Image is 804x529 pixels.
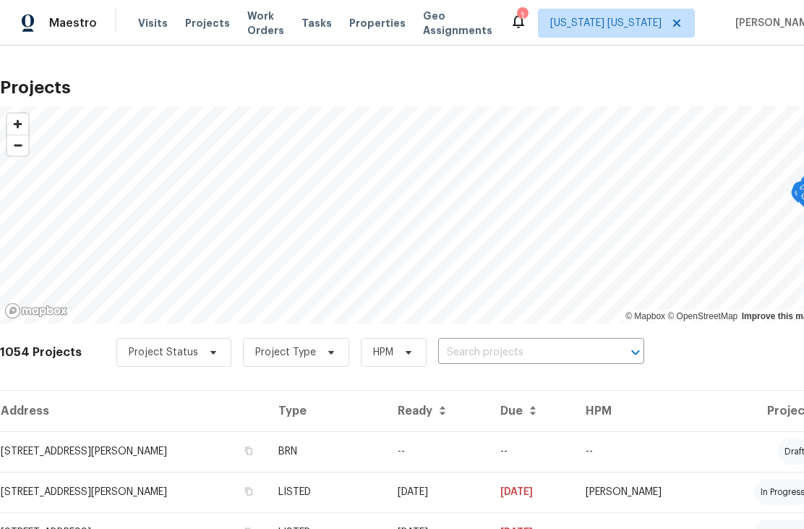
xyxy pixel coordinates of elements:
[185,16,230,30] span: Projects
[489,431,574,472] td: --
[349,16,406,30] span: Properties
[574,431,712,472] td: --
[7,135,28,156] span: Zoom out
[574,391,712,431] th: HPM
[49,16,97,30] span: Maestro
[550,16,662,30] span: [US_STATE] [US_STATE]
[138,16,168,30] span: Visits
[247,9,284,38] span: Work Orders
[242,485,255,498] button: Copy Address
[574,472,712,512] td: [PERSON_NAME]
[667,311,737,321] a: OpenStreetMap
[267,472,385,512] td: LISTED
[7,114,28,135] button: Zoom in
[489,391,574,431] th: Due
[423,9,492,38] span: Geo Assignments
[4,302,68,319] a: Mapbox homepage
[386,391,489,431] th: Ready
[267,431,385,472] td: BRN
[386,431,489,472] td: --
[625,311,665,321] a: Mapbox
[129,345,198,360] span: Project Status
[625,342,646,363] button: Open
[489,472,574,512] td: [DATE]
[386,472,489,512] td: [DATE]
[267,391,385,431] th: Type
[517,9,527,23] div: 1
[242,444,255,457] button: Copy Address
[373,345,393,360] span: HPM
[301,18,332,28] span: Tasks
[438,342,604,364] input: Search projects
[7,135,28,156] button: Zoom out
[255,345,316,360] span: Project Type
